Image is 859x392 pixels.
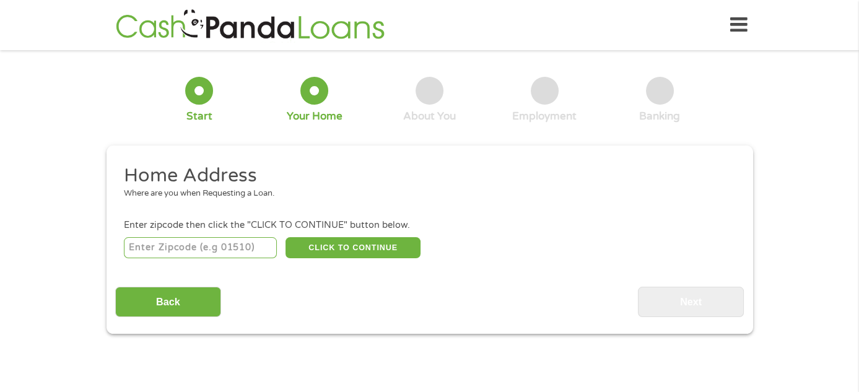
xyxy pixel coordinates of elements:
[639,110,680,123] div: Banking
[115,287,221,317] input: Back
[124,219,735,232] div: Enter zipcode then click the "CLICK TO CONTINUE" button below.
[287,110,342,123] div: Your Home
[124,237,277,258] input: Enter Zipcode (e.g 01510)
[403,110,456,123] div: About You
[286,237,421,258] button: CLICK TO CONTINUE
[638,287,744,317] input: Next
[124,163,726,188] h2: Home Address
[124,188,726,200] div: Where are you when Requesting a Loan.
[112,7,388,43] img: GetLoanNow Logo
[512,110,577,123] div: Employment
[186,110,212,123] div: Start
